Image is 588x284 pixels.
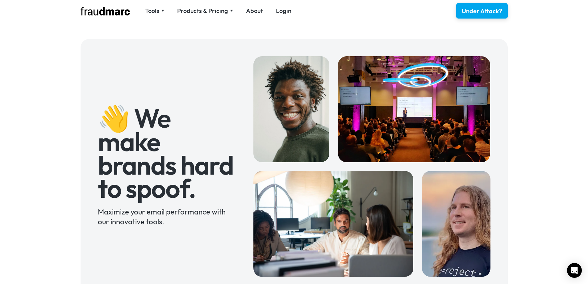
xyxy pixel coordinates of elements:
[145,6,159,15] div: Tools
[177,6,228,15] div: Products & Pricing
[246,6,263,15] a: About
[177,6,233,15] div: Products & Pricing
[456,3,508,19] a: Under Attack?
[462,7,502,15] div: Under Attack?
[98,207,236,227] div: Maximize your email performance with our innovative tools.
[98,107,236,200] h1: 👋 We make brands hard to spoof.
[567,263,582,278] div: Open Intercom Messenger
[276,6,291,15] a: Login
[145,6,164,15] div: Tools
